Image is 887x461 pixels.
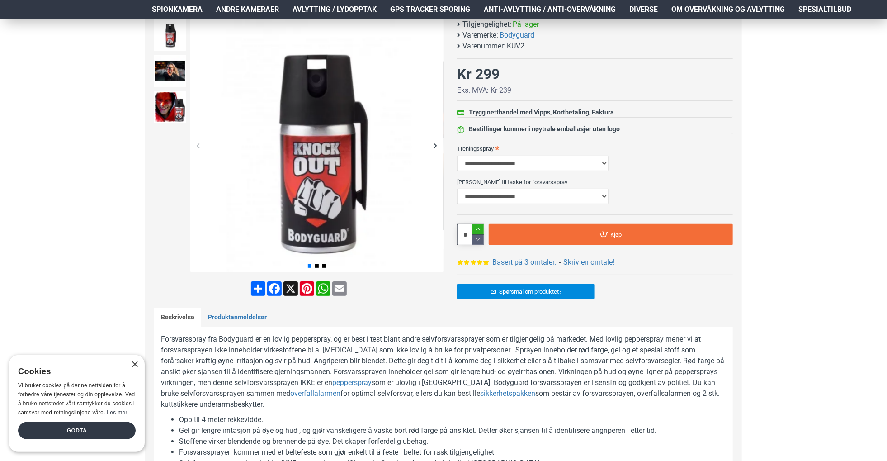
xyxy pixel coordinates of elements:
[629,4,658,15] span: Diverse
[513,19,539,30] span: På lager
[190,19,443,272] img: Forsvarsspray - Lovlig Pepperspray - SpyGadgets.no
[201,308,274,327] a: Produktanmeldelser
[154,91,186,123] img: Forsvarsspray - Lovlig Pepperspray - SpyGadgets.no
[131,361,138,368] div: Close
[457,141,733,156] label: Treningsspray
[179,447,726,458] li: Forsvarssprayen kommer med et beltefeste som gjør enkelt til å feste i beltet for rask tilgjengel...
[154,19,186,51] img: Forsvarsspray - Lovlig Pepperspray - SpyGadgets.no
[428,138,443,154] div: Next slide
[331,281,348,296] a: Email
[611,232,622,238] span: Kjøp
[18,362,130,381] div: Cookies
[322,264,326,268] span: Go to slide 3
[315,264,319,268] span: Go to slide 2
[290,388,340,399] a: overfallalarmen
[457,284,595,299] a: Spørsmål om produktet?
[484,4,616,15] span: Anti-avlytting / Anti-overvåkning
[107,409,127,416] a: Les mer, opens a new window
[390,4,470,15] span: GPS Tracker Sporing
[457,63,500,85] div: Kr 299
[154,308,201,327] a: Beskrivelse
[154,55,186,87] img: Forsvarsspray - Lovlig Pepperspray - SpyGadgets.no
[492,257,556,268] a: Basert på 3 omtaler.
[308,264,311,268] span: Go to slide 1
[179,425,726,436] li: Gel gir lengre irritasjon på øye og hud , og gjør vanskeligere å vaske bort rød farge på ansiktet...
[671,4,785,15] span: Om overvåkning og avlytting
[179,436,726,447] li: Stoffene virker blendende og brennende på øye. Det skaper forferdelig ubehag.
[462,30,498,41] b: Varemerke:
[190,138,206,154] div: Previous slide
[179,414,726,425] li: Opp til 4 meter rekkevidde.
[161,334,726,410] p: Forsvarsspray fra Bodyguard er en lovlig pepperspray, og er best i test blant andre selvforsvarss...
[457,175,733,189] label: [PERSON_NAME] til taske for forsvarsspray
[18,422,136,439] div: Godta
[563,257,614,268] a: Skriv en omtale!
[266,281,283,296] a: Facebook
[469,124,620,134] div: Bestillinger kommer i nøytrale emballasjer uten logo
[480,388,535,399] a: sikkerhetspakken
[462,19,511,30] b: Tilgjengelighet:
[283,281,299,296] a: X
[216,4,279,15] span: Andre kameraer
[250,281,266,296] a: Del
[152,4,203,15] span: Spionkamera
[559,258,561,266] b: -
[462,41,505,52] b: Varenummer:
[500,30,534,41] a: Bodyguard
[332,377,372,388] a: pepperspray
[315,281,331,296] a: WhatsApp
[798,4,851,15] span: Spesialtilbud
[469,108,614,117] div: Trygg netthandel med Vipps, Kortbetaling, Faktura
[293,4,377,15] span: Avlytting / Lydopptak
[18,382,135,415] span: Vi bruker cookies på denne nettsiden for å forbedre våre tjenester og din opplevelse. Ved å bruke...
[299,281,315,296] a: Pinterest
[507,41,524,52] span: KUV2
